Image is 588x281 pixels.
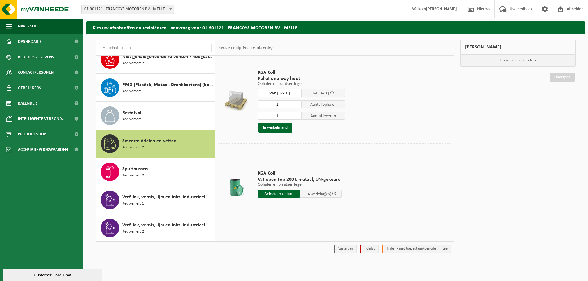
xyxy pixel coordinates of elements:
[258,82,345,86] p: Ophalen en plaatsen lege
[122,193,213,201] span: Verf, lak, vernis, lijm en inkt, industrieel in 200lt-vat
[96,214,215,242] button: Verf, lak, vernis, lijm en inkt, industrieel in kleinverpakking Recipiënten: 2
[18,80,41,96] span: Gebruikers
[334,245,357,253] li: Vaste dag
[18,19,37,34] span: Navigatie
[18,111,66,126] span: Intelligente verbond...
[96,158,215,186] button: Spuitbussen Recipiënten: 2
[122,89,144,94] span: Recipiënten: 1
[258,69,345,76] span: KGA Colli
[96,46,215,74] button: Niet gehalogeneerde solventen - hoogcalorisch in kleinverpakking Recipiënten: 2
[122,137,177,145] span: Smeermiddelen en vetten
[302,112,345,120] span: Aantal leveren
[122,173,144,179] span: Recipiënten: 2
[461,55,575,66] p: Uw winkelmand is leeg
[215,40,277,56] div: Keuze recipiënt en planning
[122,229,144,235] span: Recipiënten: 2
[122,109,141,117] span: Restafval
[460,40,576,55] div: [PERSON_NAME]
[18,142,68,157] span: Acceptatievoorwaarden
[18,49,54,65] span: Bedrijfsgegevens
[122,165,148,173] span: Spuitbussen
[3,267,103,281] iframe: chat widget
[18,34,41,49] span: Dashboard
[258,190,300,198] input: Selecteer datum
[550,73,575,82] a: Doorgaan
[258,176,342,183] span: Vat open top 200 L metaal, UN-gekeurd
[305,192,331,196] span: + 4 werkdag(en)
[258,170,342,176] span: KGA Colli
[86,21,585,33] h2: Kies uw afvalstoffen en recipiënten - aanvraag voor 01-901121 - FRANCOYS MOTOREN BV - MELLE
[82,5,174,14] span: 01-901121 - FRANCOYS MOTOREN BV - MELLE
[258,76,345,82] span: Pallet one way hout
[96,130,215,158] button: Smeermiddelen en vetten Recipiënten: 2
[122,221,213,229] span: Verf, lak, vernis, lijm en inkt, industrieel in kleinverpakking
[426,7,457,11] strong: [PERSON_NAME]
[122,53,213,60] span: Niet gehalogeneerde solventen - hoogcalorisch in kleinverpakking
[96,102,215,130] button: Restafval Recipiënten: 1
[18,65,54,80] span: Contactpersonen
[313,91,329,95] span: tot [DATE]
[122,60,144,66] span: Recipiënten: 2
[99,43,212,52] input: Materiaal zoeken
[258,89,302,97] input: Selecteer datum
[258,183,342,187] p: Ophalen en plaatsen lege
[302,100,345,108] span: Aantal ophalen
[360,245,379,253] li: Holiday
[122,81,213,89] span: PMD (Plastiek, Metaal, Drankkartons) (bedrijven)
[96,74,215,102] button: PMD (Plastiek, Metaal, Drankkartons) (bedrijven) Recipiënten: 1
[96,186,215,214] button: Verf, lak, vernis, lijm en inkt, industrieel in 200lt-vat Recipiënten: 1
[122,117,144,122] span: Recipiënten: 1
[18,126,46,142] span: Product Shop
[122,201,144,207] span: Recipiënten: 1
[382,245,451,253] li: Tijdelijk niet toegestaan/période limitée
[122,145,144,151] span: Recipiënten: 2
[258,123,292,133] button: In winkelmand
[18,96,37,111] span: Kalender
